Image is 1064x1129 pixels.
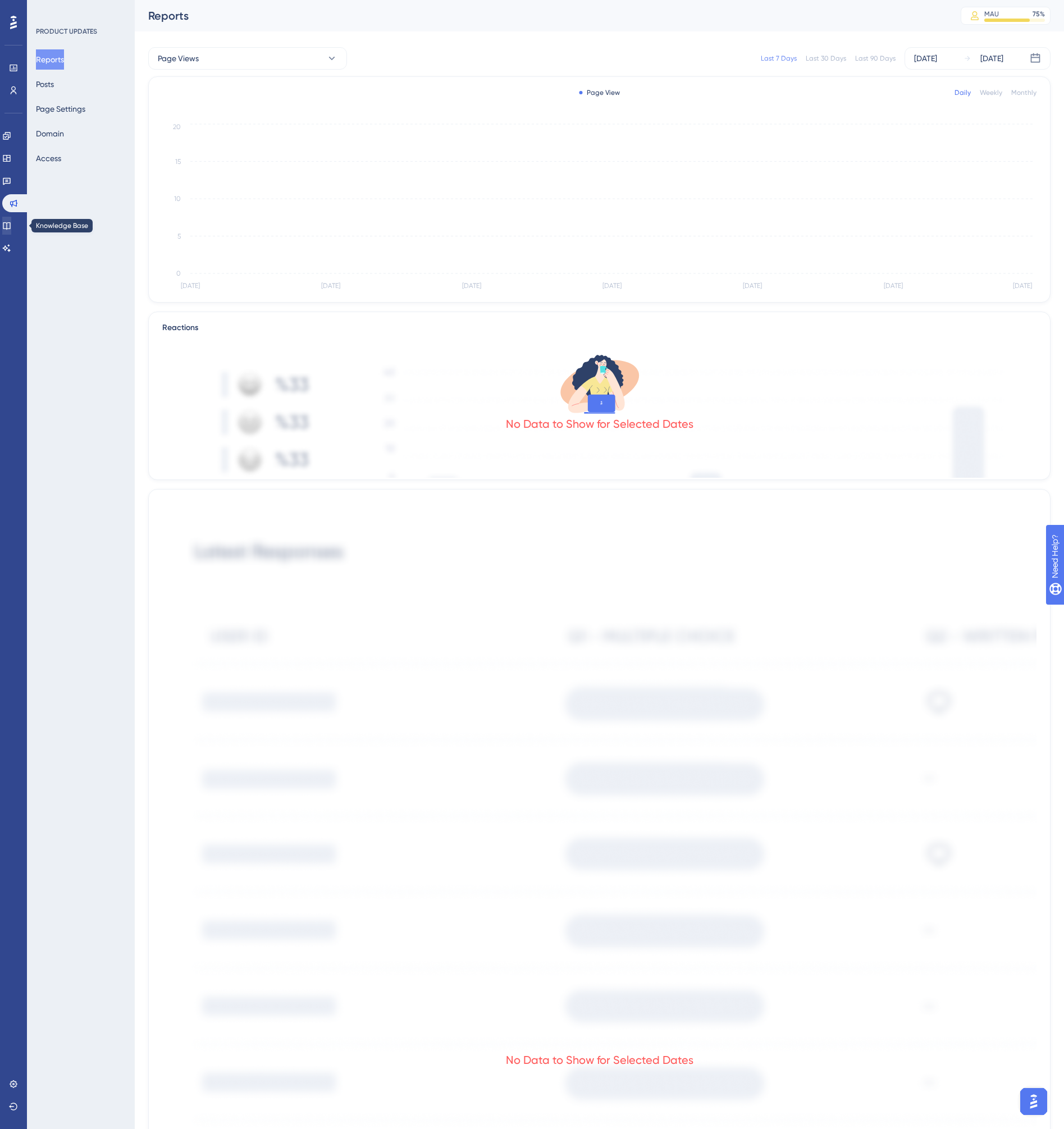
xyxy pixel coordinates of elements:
div: No Data to Show for Selected Dates [506,1052,693,1068]
div: Last 30 Days [806,54,846,63]
button: Posts [36,74,54,94]
div: [DATE] [980,52,1003,65]
button: Page Views [148,47,347,70]
div: Monthly [1011,88,1036,97]
iframe: UserGuiding AI Assistant Launcher [1017,1085,1051,1118]
tspan: [DATE] [602,282,622,290]
div: Last 90 Days [855,54,896,63]
span: Page Views [158,52,199,65]
tspan: [DATE] [181,282,200,290]
button: Page Settings [36,99,85,119]
div: Page View [579,88,620,97]
tspan: [DATE] [462,282,481,290]
div: PRODUCT UPDATES [36,27,97,36]
div: [DATE] [914,52,937,65]
button: Domain [36,124,64,144]
tspan: [DATE] [743,282,762,290]
tspan: [DATE] [321,282,340,290]
div: Weekly [980,88,1002,97]
div: Reactions [162,321,1036,335]
tspan: 0 [176,269,181,277]
div: Reports [148,8,933,24]
span: Need Help? [26,3,70,16]
tspan: [DATE] [884,282,903,290]
button: Reports [36,49,64,70]
div: Last 7 Days [761,54,797,63]
button: Access [36,148,61,168]
tspan: [DATE] [1013,282,1032,290]
div: No Data to Show for Selected Dates [506,416,693,432]
tspan: 15 [175,158,181,166]
div: MAU [984,10,999,19]
tspan: 20 [173,123,181,131]
tspan: 10 [174,195,181,203]
div: Daily [955,88,971,97]
tspan: 5 [177,232,181,240]
div: 75 % [1033,10,1045,19]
